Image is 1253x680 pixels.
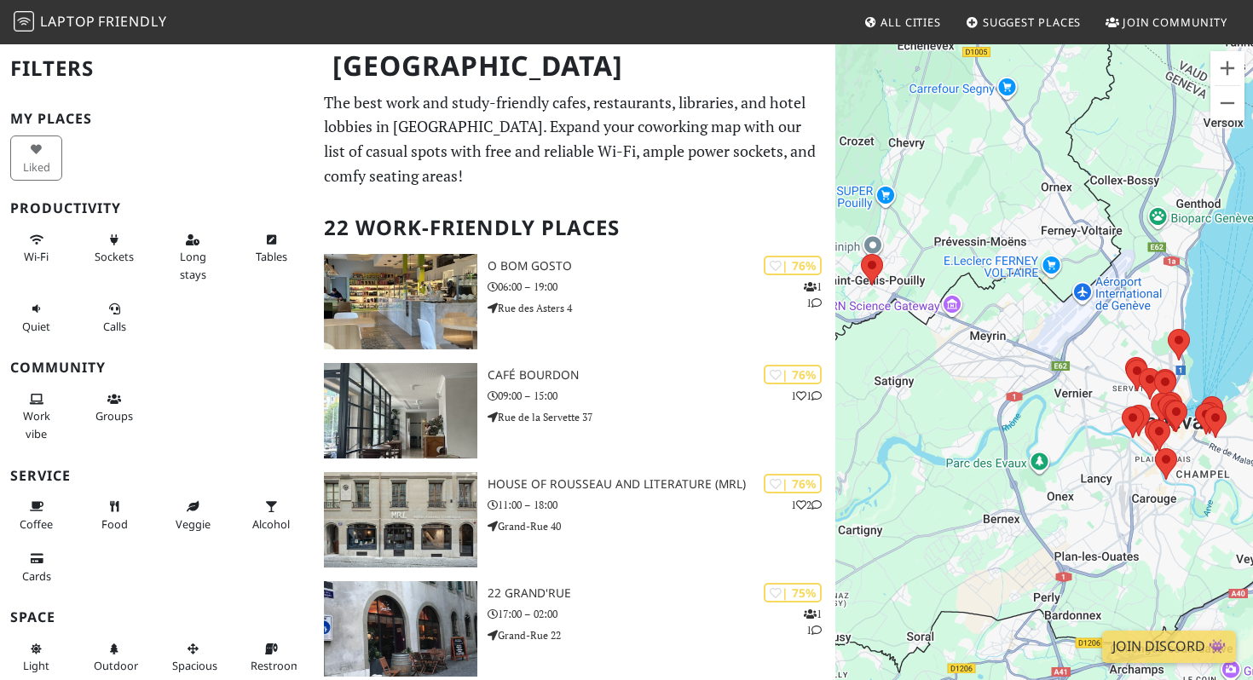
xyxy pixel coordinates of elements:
button: Long stays [167,226,219,288]
span: Friendly [98,12,166,31]
p: Grand-Rue 40 [488,518,835,534]
h3: Café Bourdon [488,368,835,383]
button: Coffee [10,493,62,538]
p: 1 1 [804,606,822,638]
button: Zoom out [1210,86,1244,120]
h3: Productivity [10,200,303,216]
h2: 22 Work-Friendly Places [324,202,826,254]
button: Zoom in [1210,51,1244,85]
span: Suggest Places [983,14,1082,30]
p: 1 1 [804,279,822,311]
span: Alcohol [252,516,290,532]
span: Veggie [176,516,211,532]
span: All Cities [881,14,941,30]
span: Group tables [95,408,133,424]
h3: O Bom Gosto [488,259,835,274]
span: Laptop [40,12,95,31]
a: House of Rousseau and Literature (MRL) | 76% 12 House of Rousseau and Literature (MRL) 11:00 – 18... [314,472,836,568]
span: Power sockets [95,249,134,264]
button: Cards [10,545,62,590]
a: All Cities [857,7,948,37]
button: Quiet [10,295,62,340]
div: | 76% [764,256,822,275]
span: Stable Wi-Fi [24,249,49,264]
h3: Service [10,468,303,484]
div: | 75% [764,583,822,602]
p: Rue de la Servette 37 [488,409,835,425]
a: LaptopFriendly LaptopFriendly [14,8,167,37]
span: Food [101,516,128,532]
img: 22 grand'rue [324,581,477,677]
h3: Space [10,609,303,625]
button: Sockets [89,226,141,271]
h3: House of Rousseau and Literature (MRL) [488,477,835,492]
button: Wi-Fi [10,226,62,271]
button: Food [89,493,141,538]
img: House of Rousseau and Literature (MRL) [324,472,477,568]
span: Work-friendly tables [256,249,287,264]
span: Outdoor area [94,658,138,673]
span: Natural light [23,658,49,673]
p: 06:00 – 19:00 [488,279,835,295]
a: Café Bourdon | 76% 11 Café Bourdon 09:00 – 15:00 Rue de la Servette 37 [314,363,836,458]
a: O Bom Gosto | 76% 11 O Bom Gosto 06:00 – 19:00 Rue des Asters 4 [314,254,836,349]
p: The best work and study-friendly cafes, restaurants, libraries, and hotel lobbies in [GEOGRAPHIC_... [324,90,826,188]
a: 22 grand'rue | 75% 11 22 grand'rue 17:00 – 02:00 Grand-Rue 22 [314,581,836,677]
a: Join Community [1099,7,1234,37]
button: Outdoor [89,635,141,680]
p: 1 2 [791,497,822,513]
span: Quiet [22,319,50,334]
button: Veggie [167,493,219,538]
button: Calls [89,295,141,340]
span: People working [23,408,50,441]
span: Coffee [20,516,53,532]
button: Alcohol [245,493,297,538]
span: Long stays [180,249,206,281]
img: LaptopFriendly [14,11,34,32]
h3: Community [10,360,303,376]
span: Join Community [1123,14,1227,30]
h2: Filters [10,43,303,95]
h3: My Places [10,111,303,127]
button: Restroom [245,635,297,680]
div: | 76% [764,365,822,384]
button: Light [10,635,62,680]
h3: 22 grand'rue [488,586,835,601]
p: 1 1 [791,388,822,404]
img: Café Bourdon [324,363,477,458]
p: 17:00 – 02:00 [488,606,835,622]
button: Groups [89,385,141,430]
p: 11:00 – 18:00 [488,497,835,513]
span: Video/audio calls [103,319,126,334]
button: Work vibe [10,385,62,447]
button: Spacious [167,635,219,680]
img: O Bom Gosto [324,254,477,349]
a: Join Discord 👾 [1102,631,1236,663]
p: Rue des Asters 4 [488,300,835,316]
span: Credit cards [22,568,51,584]
span: Restroom [251,658,301,673]
p: Grand-Rue 22 [488,627,835,643]
a: Suggest Places [959,7,1088,37]
p: 09:00 – 15:00 [488,388,835,404]
div: | 76% [764,474,822,493]
h1: [GEOGRAPHIC_DATA] [319,43,833,89]
button: Tables [245,226,297,271]
span: Spacious [172,658,217,673]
